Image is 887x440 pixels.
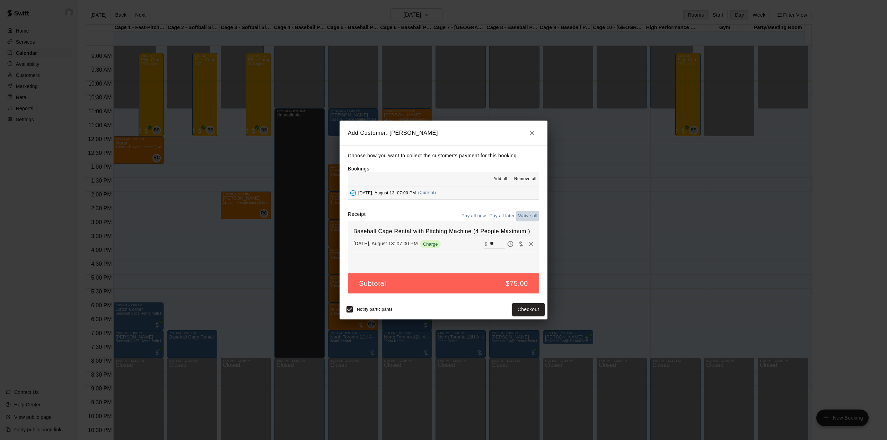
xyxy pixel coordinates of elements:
[506,279,528,288] h5: $75.00
[358,190,416,195] span: [DATE], August 13: 07:00 PM
[348,188,358,198] button: Added - Collect Payment
[348,151,539,160] p: Choose how you want to collect the customer's payment for this booking
[348,211,366,221] label: Receipt
[516,240,526,246] span: Waive payment
[512,303,545,316] button: Checkout
[340,121,547,146] h2: Add Customer: [PERSON_NAME]
[511,174,539,185] button: Remove all
[505,240,516,246] span: Pay later
[357,307,393,312] span: Notify participants
[348,166,369,171] label: Bookings
[514,176,536,183] span: Remove all
[359,279,386,288] h5: Subtotal
[493,176,507,183] span: Add all
[488,211,517,221] button: Pay all later
[420,241,441,247] span: Charge
[353,227,534,236] h6: Baseball Cage Rental with Pitching Machine (4 People Maximum!)
[526,239,536,249] button: Remove
[516,211,539,221] button: Waive all
[353,240,418,247] p: [DATE], August 13: 07:00 PM
[489,174,511,185] button: Add all
[348,186,539,199] button: Added - Collect Payment[DATE], August 13: 07:00 PM(Current)
[418,190,436,195] span: (Current)
[484,240,487,247] p: $
[460,211,488,221] button: Pay all now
